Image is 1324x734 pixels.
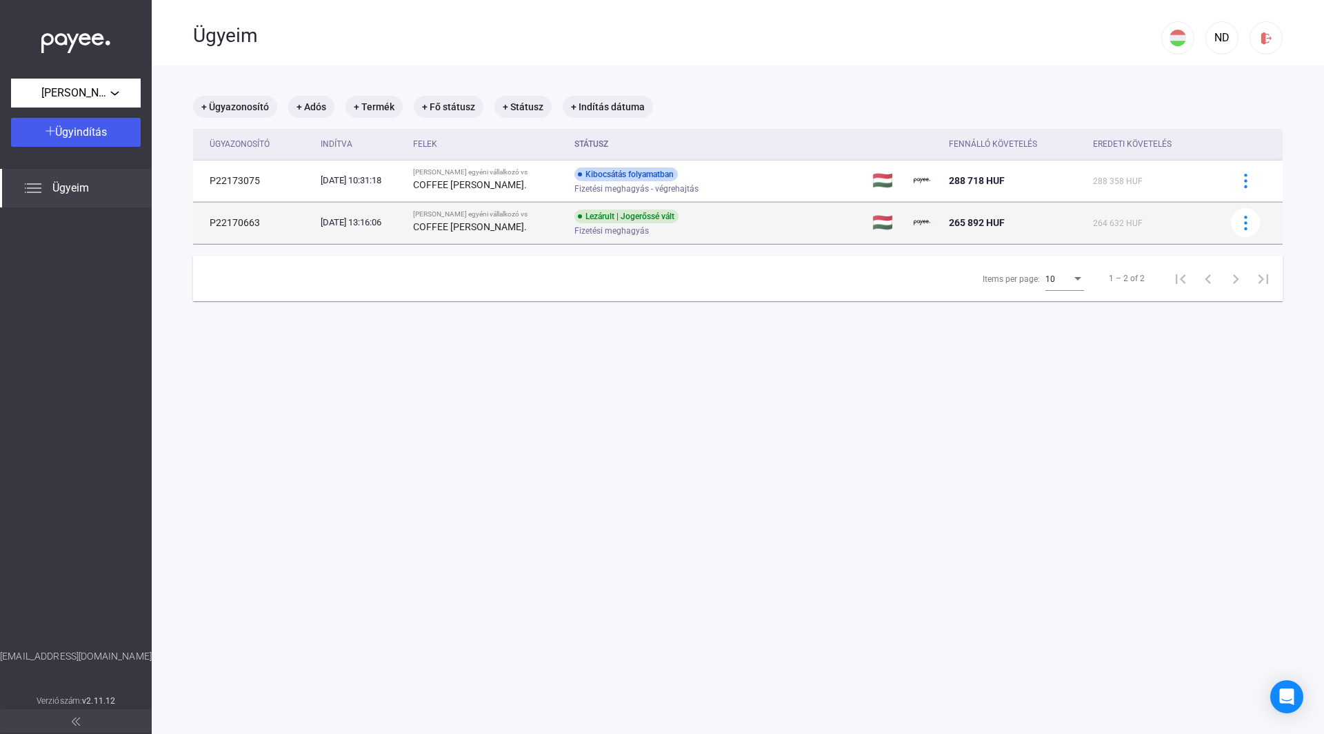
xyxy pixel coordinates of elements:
[1210,30,1234,46] div: ND
[949,217,1005,228] span: 265 892 HUF
[574,210,679,223] div: Lezárult | Jogerőssé vált
[288,96,334,118] mat-chip: + Adós
[914,172,930,189] img: payee-logo
[1222,265,1250,292] button: Next page
[413,210,564,218] div: [PERSON_NAME] egyéni vállalkozó vs
[494,96,552,118] mat-chip: + Státusz
[914,214,930,231] img: payee-logo
[1259,31,1274,45] img: logout-red
[413,136,564,152] div: Felek
[1161,21,1194,54] button: HU
[82,696,115,706] strong: v2.11.12
[193,24,1161,48] div: Ügyeim
[867,202,907,243] td: 🇭🇺
[1093,136,1172,152] div: Eredeti követelés
[1250,265,1277,292] button: Last page
[1238,216,1253,230] img: more-blue
[1093,136,1214,152] div: Eredeti követelés
[193,202,315,243] td: P22170663
[41,26,110,54] img: white-payee-white-dot.svg
[563,96,653,118] mat-chip: + Indítás dátuma
[949,136,1037,152] div: Fennálló követelés
[569,129,867,160] th: Státusz
[413,168,564,176] div: [PERSON_NAME] egyéni vállalkozó vs
[574,181,699,197] span: Fizetési meghagyás - végrehajtás
[949,175,1005,186] span: 288 718 HUF
[321,136,402,152] div: Indítva
[193,160,315,201] td: P22173075
[11,79,141,108] button: [PERSON_NAME] egyéni vállalkozó
[1170,30,1186,46] img: HU
[321,216,402,230] div: [DATE] 13:16:06
[1231,208,1260,237] button: more-blue
[11,118,141,147] button: Ügyindítás
[983,271,1040,287] div: Items per page:
[1093,176,1143,186] span: 288 358 HUF
[1238,174,1253,188] img: more-blue
[1270,680,1303,713] div: Open Intercom Messenger
[55,125,107,139] span: Ügyindítás
[1167,265,1194,292] button: First page
[321,174,402,187] div: [DATE] 10:31:18
[210,136,310,152] div: Ügyazonosító
[321,136,352,152] div: Indítva
[413,136,437,152] div: Felek
[1231,166,1260,195] button: more-blue
[1194,265,1222,292] button: Previous page
[867,160,907,201] td: 🇭🇺
[193,96,277,118] mat-chip: + Ügyazonosító
[345,96,403,118] mat-chip: + Termék
[414,96,483,118] mat-chip: + Fő státusz
[25,180,41,196] img: list.svg
[413,221,527,232] strong: COFFEE [PERSON_NAME].
[1250,21,1283,54] button: logout-red
[210,136,270,152] div: Ügyazonosító
[1093,218,1143,228] span: 264 632 HUF
[52,180,89,196] span: Ügyeim
[413,179,527,190] strong: COFFEE [PERSON_NAME].
[949,136,1082,152] div: Fennálló követelés
[574,167,678,181] div: Kibocsátás folyamatban
[72,717,80,726] img: arrow-double-left-grey.svg
[1045,270,1084,287] mat-select: Items per page:
[1205,21,1238,54] button: ND
[1045,274,1055,284] span: 10
[41,85,110,101] span: [PERSON_NAME] egyéni vállalkozó
[574,223,649,239] span: Fizetési meghagyás
[1109,270,1145,287] div: 1 – 2 of 2
[46,126,55,136] img: plus-white.svg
